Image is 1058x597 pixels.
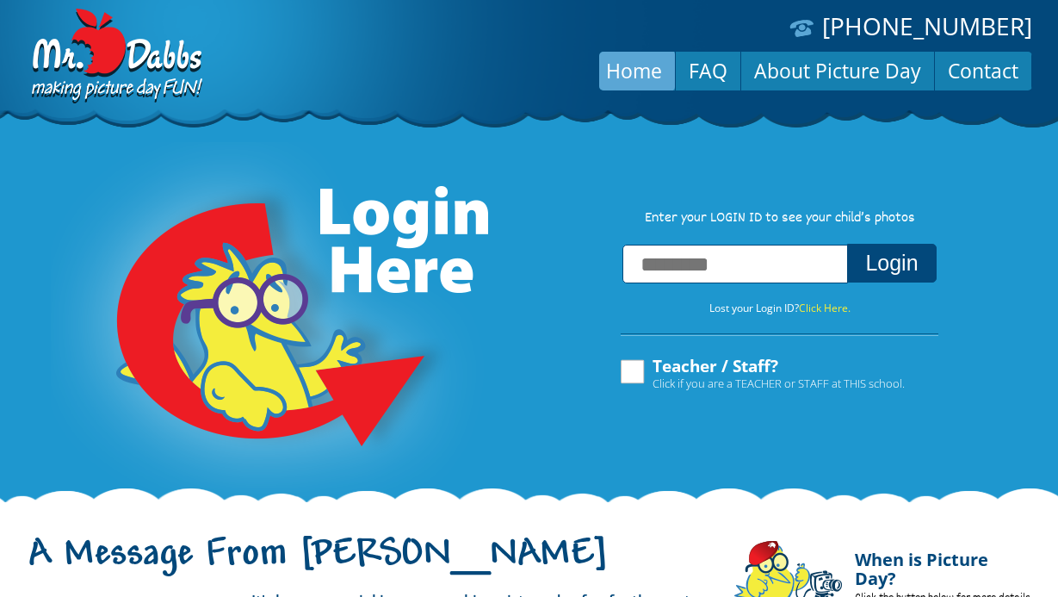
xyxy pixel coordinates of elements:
[741,50,934,91] a: About Picture Day
[847,244,936,283] button: Login
[603,299,956,318] p: Lost your Login ID?
[618,358,905,390] label: Teacher / Staff?
[26,9,205,105] img: Dabbs Company
[51,142,492,504] img: Login Here
[799,301,851,315] a: Click Here.
[603,209,956,228] p: Enter your LOGIN ID to see your child’s photos
[26,547,708,583] h1: A Message From [PERSON_NAME]
[935,50,1031,91] a: Contact
[822,9,1032,42] a: [PHONE_NUMBER]
[676,50,740,91] a: FAQ
[855,540,1032,588] h4: When is Picture Day?
[653,375,905,392] span: Click if you are a TEACHER or STAFF at THIS school.
[593,50,675,91] a: Home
